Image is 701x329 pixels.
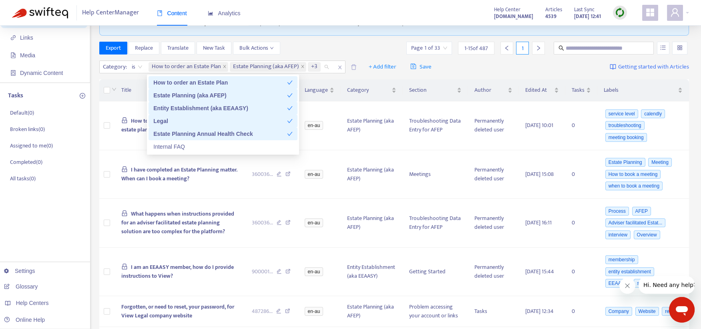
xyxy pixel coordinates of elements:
[99,42,127,54] button: Export
[152,62,221,72] span: How to order an Estate Plan
[635,307,659,316] span: Website
[341,248,403,297] td: Entity Establishment (aka EEAASY)
[12,7,68,18] img: Swifteq
[100,61,128,73] span: Category :
[233,42,280,54] button: Bulk Actionsdown
[341,79,403,101] th: Category
[153,78,287,87] div: How to order an Estate Plan
[149,102,297,115] div: Entity Establishment (aka EEAASY)
[121,263,128,270] span: lock
[305,86,328,95] span: Language
[341,101,403,150] td: Estate Planning (aka AFEP)
[634,230,660,239] span: Overview
[5,6,58,12] span: Hi. Need any help?
[106,44,121,52] span: Export
[305,121,323,130] span: en-au
[464,44,488,52] span: 1 - 15 of 487
[239,44,274,52] span: Bulk Actions
[632,207,651,216] span: AFEP
[287,118,293,124] span: check
[605,109,638,118] span: service level
[20,70,63,76] span: Dynamic Content
[615,8,625,18] img: sync.dc5367851b00ba804db3.png
[149,115,297,127] div: Legal
[516,42,529,54] div: 1
[545,12,556,21] strong: 4539
[230,62,306,72] span: Estate Planning (aka AFEP)
[203,44,225,52] span: New Task
[597,79,689,101] th: Labels
[121,262,234,281] span: I am an EEAASY member, how do I provide instructions to View?
[121,116,223,134] span: How to book an online meeting for an estate planning matter
[161,42,195,54] button: Translate
[16,300,49,306] span: Help Centers
[121,210,128,216] span: lock
[149,127,297,140] div: Estate Planning Annual Health Check
[404,61,438,73] button: saveSave
[468,79,518,101] th: Author
[252,218,273,227] span: 360036 ...
[351,64,357,70] span: delete
[305,267,323,276] span: en-au
[153,91,287,100] div: Estate Planning (aka AFEP)
[135,44,153,52] span: Replace
[197,42,231,54] button: New Task
[112,87,116,92] span: down
[252,307,273,316] span: 487286 ...
[605,182,663,190] span: when to book a meeting
[153,104,287,113] div: Entity Establishment (aka EEAASY)
[660,45,666,50] span: unordered-list
[610,61,689,73] a: Getting started with Articles
[525,170,554,179] span: [DATE] 15:08
[4,268,35,274] a: Settings
[565,150,597,199] td: 0
[409,86,455,95] span: Section
[252,267,273,276] span: 900001 ...
[157,10,163,16] span: book
[525,307,554,316] span: [DATE] 12:34
[335,63,345,72] span: close
[149,140,297,153] div: Internal FAQ
[121,117,128,123] span: lock
[305,170,323,179] span: en-au
[605,158,645,167] span: Estate Planning
[468,199,518,248] td: Permanently deleted user
[545,5,562,14] span: Articles
[149,62,228,72] span: How to order an Estate Plan
[121,86,233,95] span: Title
[121,165,237,183] span: I have completed an Estate Planning matter. When can I book a meeting?
[4,283,38,290] a: Glossary
[208,10,241,16] span: Analytics
[20,52,35,59] span: Media
[468,248,518,297] td: Permanently deleted user
[605,267,654,276] span: entity establishment
[641,109,665,118] span: calendly
[605,133,647,142] span: meeting booking
[341,199,403,248] td: Estate Planning (aka AFEP)
[223,65,227,69] span: close
[494,12,533,21] a: [DOMAIN_NAME]
[605,207,629,216] span: Process
[662,307,679,316] span: reset
[618,63,689,72] span: Getting started with Articles
[10,35,16,40] span: link
[287,80,293,85] span: check
[132,61,143,73] span: is
[10,125,45,133] p: Broken links ( 0 )
[565,79,597,101] th: Tasks
[270,46,274,50] span: down
[645,8,655,17] span: appstore
[121,209,234,236] span: What happens when instructions provided for an adviser facilitated estate planning solution are t...
[605,230,631,239] span: interview
[525,86,552,95] span: Edited At
[20,34,33,41] span: Links
[153,117,287,125] div: Legal
[670,8,680,17] span: user
[287,105,293,111] span: check
[525,267,554,276] span: [DATE] 15:44
[341,150,403,199] td: Estate Planning (aka AFEP)
[403,248,468,297] td: Getting Started
[121,302,234,320] span: Forgotten, or need to reset, your password, for View Legal company website
[525,218,552,227] span: [DATE] 16:11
